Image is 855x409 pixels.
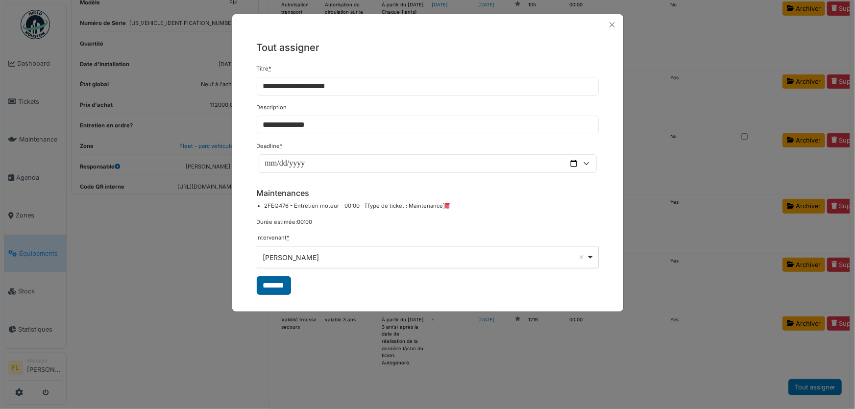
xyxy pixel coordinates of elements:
[257,65,272,73] label: Titre
[257,234,290,242] label: Intervenant
[606,18,619,31] button: Close
[297,218,313,225] span: 00:00
[257,40,599,55] h5: Tout assigner
[257,218,599,226] p: Durée estimée:
[257,189,599,198] h6: Maintenances
[280,143,283,149] abbr: Requis
[265,202,599,210] li: 2FEQ476 - Entretien moteur - 00:00 - [Type de ticket : Maintenance]
[577,252,586,262] button: Remove item: '2069'
[263,252,586,263] div: [PERSON_NAME]
[257,142,283,150] label: Deadline
[269,65,272,72] abbr: Requis
[257,103,287,112] label: Description
[287,234,290,241] abbr: Requis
